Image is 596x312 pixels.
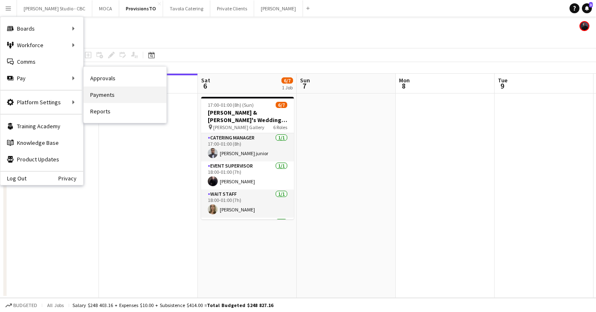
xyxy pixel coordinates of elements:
[0,151,83,168] a: Product Updates
[0,175,26,182] a: Log Out
[13,302,37,308] span: Budgeted
[84,86,166,103] a: Payments
[0,53,83,70] a: Comms
[589,2,593,7] span: 3
[92,0,119,17] button: MOCA
[84,70,166,86] a: Approvals
[4,301,38,310] button: Budgeted
[72,302,273,308] div: Salary $248 403.16 + Expenses $10.00 + Subsistence $414.00 =
[0,20,83,37] div: Boards
[0,70,83,86] div: Pay
[254,0,303,17] button: [PERSON_NAME]
[46,302,65,308] span: All jobs
[84,103,166,120] a: Reports
[0,118,83,134] a: Training Academy
[207,302,273,308] span: Total Budgeted $248 827.16
[0,94,83,110] div: Platform Settings
[579,21,589,31] app-user-avatar: Sidnei Moura
[58,175,83,182] a: Privacy
[210,0,254,17] button: Private Clients
[119,0,163,17] button: ProvisionsTO
[17,0,92,17] button: [PERSON_NAME] Studio - CBC
[0,134,83,151] a: Knowledge Base
[163,0,210,17] button: Tavola Catering
[0,37,83,53] div: Workforce
[582,3,592,13] a: 3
